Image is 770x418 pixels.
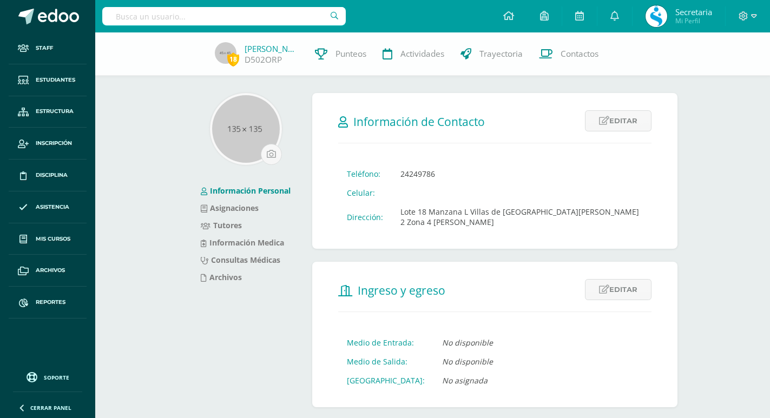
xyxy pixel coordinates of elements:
[442,375,488,386] i: No asignada
[36,44,53,52] span: Staff
[36,266,65,275] span: Archivos
[338,183,392,202] td: Celular:
[479,48,523,59] span: Trayectoria
[675,6,712,17] span: Secretaria
[36,139,72,148] span: Inscripción
[585,279,651,300] a: Editar
[392,164,651,183] td: 24249786
[9,223,87,255] a: Mis cursos
[585,110,651,131] a: Editar
[9,96,87,128] a: Estructura
[338,352,433,371] td: Medio de Salida:
[215,42,236,64] img: 45x45
[646,5,667,27] img: 7ca4a2cca2c7d0437e787d4b01e06a03.png
[30,404,71,412] span: Cerrar panel
[392,202,651,231] td: Lote 18 Manzana L Villas de [GEOGRAPHIC_DATA][PERSON_NAME] 2 Zona 4 [PERSON_NAME]
[9,128,87,160] a: Inscripción
[201,255,280,265] a: Consultas Médicas
[36,235,70,243] span: Mis cursos
[531,32,607,76] a: Contactos
[9,287,87,319] a: Reportes
[358,283,445,298] span: Ingreso y egreso
[36,203,69,211] span: Asistencia
[442,337,493,348] i: No disponible
[338,164,392,183] td: Teléfono:
[201,203,259,213] a: Asignaciones
[201,237,284,248] a: Información Medica
[335,48,366,59] span: Punteos
[9,191,87,223] a: Asistencia
[36,171,68,180] span: Disciplina
[212,95,280,163] img: 135x135
[201,220,242,230] a: Tutores
[36,107,74,116] span: Estructura
[9,32,87,64] a: Staff
[201,185,291,196] a: Información Personal
[675,16,712,25] span: Mi Perfil
[452,32,531,76] a: Trayectoria
[374,32,452,76] a: Actividades
[9,255,87,287] a: Archivos
[338,333,433,352] td: Medio de Entrada:
[307,32,374,76] a: Punteos
[201,272,242,282] a: Archivos
[338,202,392,231] td: Dirección:
[36,298,65,307] span: Reportes
[442,356,493,367] i: No disponible
[227,52,239,66] span: 18
[9,64,87,96] a: Estudiantes
[245,54,282,65] a: D502ORP
[338,371,433,390] td: [GEOGRAPHIC_DATA]:
[400,48,444,59] span: Actividades
[36,76,75,84] span: Estudiantes
[561,48,598,59] span: Contactos
[13,369,82,384] a: Soporte
[245,43,299,54] a: [PERSON_NAME]
[102,7,346,25] input: Busca un usuario...
[44,374,69,381] span: Soporte
[353,114,485,129] span: Información de Contacto
[9,160,87,191] a: Disciplina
